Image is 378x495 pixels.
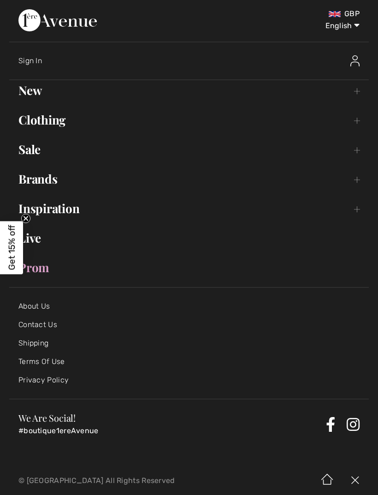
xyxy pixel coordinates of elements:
[18,46,369,76] a: Sign InSign In
[9,110,369,130] a: Clothing
[350,55,360,66] img: Sign In
[18,357,65,366] a: Terms Of Use
[313,466,341,495] img: Home
[18,376,69,384] a: Privacy Policy
[9,228,369,248] a: Live
[18,320,57,329] a: Contact Us
[347,417,360,432] a: Instagram
[9,257,369,278] a: Prom
[9,169,369,189] a: Brands
[9,139,369,160] a: Sale
[18,413,322,423] h3: We Are Social!
[223,9,360,18] div: GBP
[326,417,335,432] a: Facebook
[18,477,223,484] p: © [GEOGRAPHIC_DATA] All Rights Reserved
[21,214,30,223] button: Close teaser
[21,6,40,15] span: Help
[18,426,322,435] p: #boutique1ereAvenue
[18,302,50,310] a: About Us
[9,198,369,219] a: Inspiration
[341,466,369,495] img: X
[9,80,369,101] a: New
[18,339,48,347] a: Shipping
[18,56,42,65] span: Sign In
[6,225,17,270] span: Get 15% off
[18,9,97,31] img: 1ère Avenue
